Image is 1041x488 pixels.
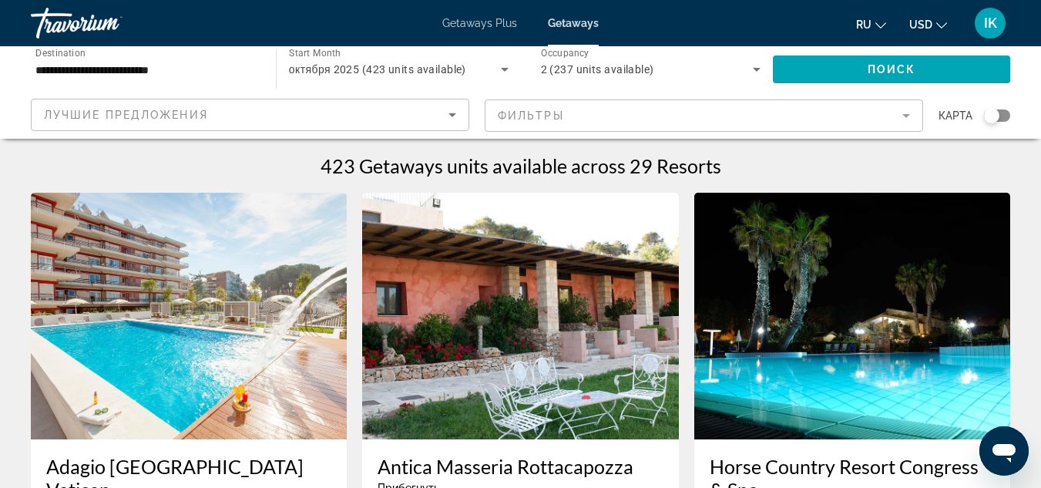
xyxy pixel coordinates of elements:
a: Getaways [548,17,599,29]
a: Antica Masseria Rottacapozza [378,455,663,478]
a: Travorium [31,3,185,43]
span: Start Month [289,48,341,59]
button: User Menu [970,7,1010,39]
img: ii_amz1.jpg [362,193,678,439]
span: октября 2025 (423 units available) [289,63,466,76]
img: ii_adb1.jpg [31,193,347,439]
span: Occupancy [541,48,589,59]
button: Filter [485,99,923,133]
span: ru [856,19,871,31]
span: IK [984,15,997,31]
span: 2 (237 units available) [541,63,654,76]
span: USD [909,19,932,31]
span: карта [939,105,972,126]
span: Лучшие предложения [44,109,208,121]
button: Change language [856,13,886,35]
button: Поиск [773,56,1010,83]
button: Change currency [909,13,947,35]
span: Destination [35,47,86,58]
span: Поиск [868,63,916,76]
a: Getaways Plus [442,17,517,29]
iframe: Pulsante per aprire la finestra di messaggistica [979,426,1029,476]
img: ii_hcn1.jpg [694,193,1010,439]
h1: 423 Getaways units available across 29 Resorts [321,154,721,177]
mat-select: Sort by [44,106,456,124]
